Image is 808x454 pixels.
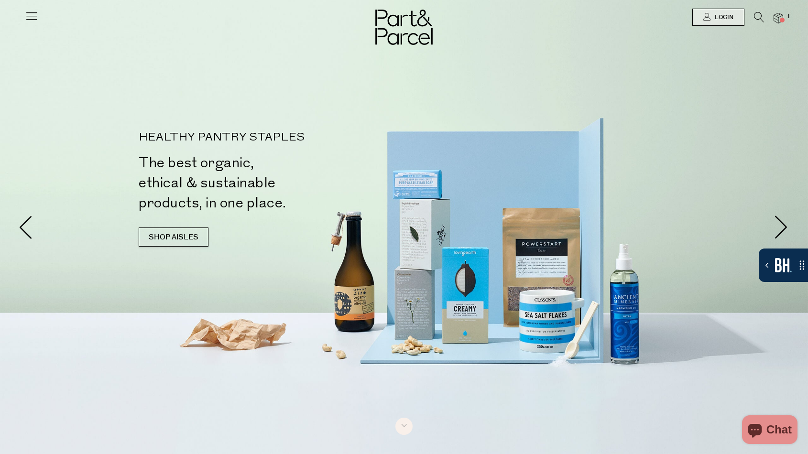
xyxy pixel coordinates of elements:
[139,132,408,143] p: HEALTHY PANTRY STAPLES
[774,13,783,23] a: 1
[739,415,800,446] inbox-online-store-chat: Shopify online store chat
[692,9,744,26] a: Login
[784,12,793,21] span: 1
[712,13,733,22] span: Login
[375,10,433,45] img: Part&Parcel
[139,153,408,213] h2: The best organic, ethical & sustainable products, in one place.
[139,227,208,247] a: SHOP AISLES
